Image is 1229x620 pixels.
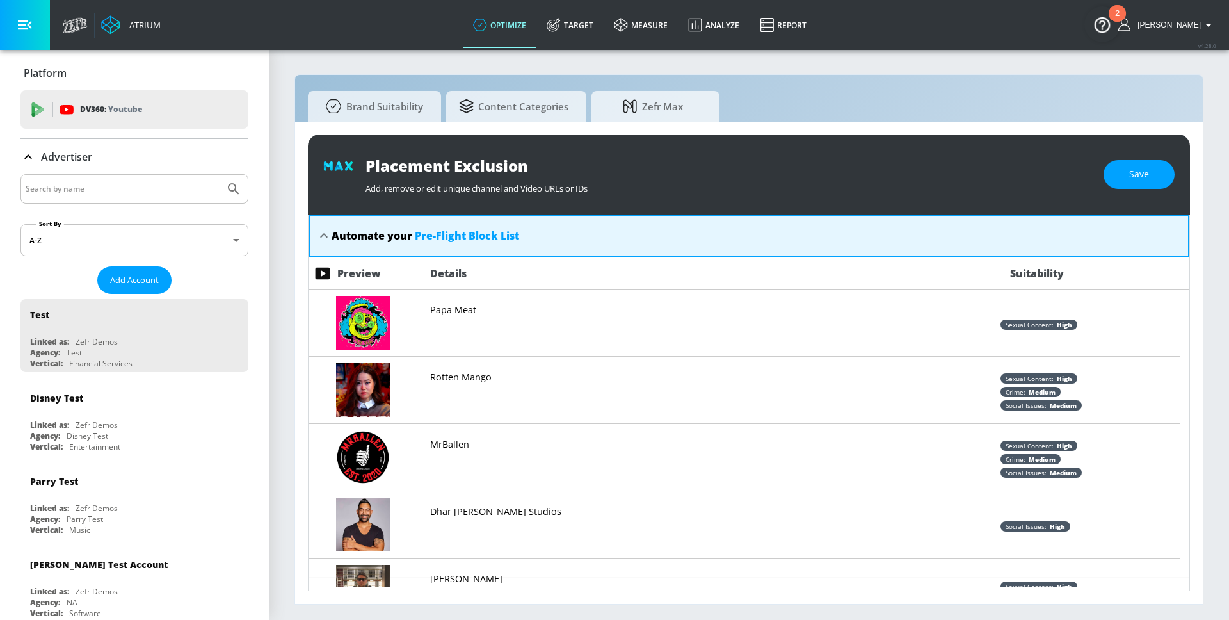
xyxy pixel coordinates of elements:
[67,514,103,525] div: Parry Test
[20,299,248,372] div: TestLinked as:Zefr DemosAgency:TestVertical:Financial Services
[1054,320,1072,329] span: high
[336,363,390,417] img: UC0JJtK3m8pwy6rVgnBz47Rw
[459,91,568,122] span: Content Categories
[337,266,381,281] span: Preview
[1198,42,1216,49] span: v 4.28.0
[336,565,390,619] img: UC5AQEUAwCh1sGDvkQtkDWUQ
[1025,387,1056,396] span: medium
[30,559,168,571] div: [PERSON_NAME] Test Account
[41,150,92,164] p: Advertiser
[1129,167,1149,183] span: Save
[30,358,63,369] div: Vertical:
[430,504,561,518] a: Dhar [PERSON_NAME] Studios
[1054,374,1072,383] span: high
[108,102,142,116] p: Youtube
[415,229,519,243] span: Pre-Flight Block List
[30,420,69,430] div: Linked as:
[1006,441,1054,450] span: Sexual Content :
[1132,20,1201,29] span: login as: michael.walsh@zefr.com
[30,475,78,487] div: Parry Test
[365,155,1091,176] div: Placement Exclusion
[430,573,502,585] p: [PERSON_NAME]
[1054,441,1072,450] span: high
[80,102,142,117] p: DV360:
[1047,522,1065,531] span: high
[309,215,1189,257] div: Automate your Pre-Flight Block List
[430,304,476,316] p: Papa Meat
[67,430,108,441] div: Disney Test
[321,91,423,122] span: Brand Suitability
[1006,374,1054,383] span: Sexual Content :
[36,220,64,228] label: Sort By
[69,608,101,619] div: Software
[69,525,90,535] div: Music
[76,503,118,514] div: Zefr Demos
[365,176,1091,194] div: Add, remove or edit unique channel and Video URLs or IDs
[430,266,467,281] span: Details
[30,347,60,358] div: Agency:
[76,586,118,597] div: Zefr Demos
[124,19,161,31] div: Atrium
[67,597,77,608] div: NA
[69,358,133,369] div: Financial Services
[1010,266,1064,281] span: Suitability
[430,571,502,585] a: [PERSON_NAME]
[30,309,49,321] div: Test
[1084,6,1120,42] button: Open Resource Center, 2 new notifications
[20,55,248,91] div: Platform
[332,229,519,243] div: Automate your
[26,181,220,197] input: Search by name
[430,370,492,384] a: Rotten Mango
[1006,522,1047,531] span: Social Issues :
[604,2,678,48] a: measure
[1115,13,1120,30] div: 2
[20,382,248,455] div: Disney TestLinked as:Zefr DemosAgency:Disney TestVertical:Entertainment
[1006,320,1054,329] span: Sexual Content :
[678,2,750,48] a: Analyze
[30,597,60,608] div: Agency:
[1054,582,1072,591] span: high
[30,586,69,597] div: Linked as:
[30,514,60,525] div: Agency:
[1006,468,1047,477] span: Social Issues :
[30,441,63,452] div: Vertical:
[20,466,248,539] div: Parry TestLinked as:Zefr DemosAgency:Parry TestVertical:Music
[750,2,817,48] a: Report
[430,371,492,384] p: Rotten Mango
[20,90,248,129] div: DV360: Youtube
[1047,468,1077,477] span: medium
[20,139,248,175] div: Advertiser
[1006,455,1025,464] span: Crime :
[336,296,390,350] img: UCYF1kiTFCcYPqGTqXKt3JJg
[1118,17,1216,33] button: [PERSON_NAME]
[1006,387,1025,396] span: Crime :
[604,91,702,122] span: Zefr Max
[1006,582,1054,591] span: Sexual Content :
[24,66,67,80] p: Platform
[69,441,120,452] div: Entertainment
[30,608,63,619] div: Vertical:
[536,2,604,48] a: Target
[336,430,390,484] img: UCtPrkXdtCM5DACLufB9jbsA
[1006,401,1047,410] span: Social Issues :
[1025,455,1056,464] span: medium
[430,505,561,518] p: Dhar [PERSON_NAME] Studios
[30,392,83,404] div: Disney Test
[30,525,63,535] div: Vertical:
[430,438,469,451] p: MrBallen
[76,420,118,430] div: Zefr Demos
[1047,401,1077,410] span: medium
[430,302,476,316] a: Papa Meat
[20,224,248,256] div: A-Z
[336,498,390,551] img: UC_hK9fOxyy_TM8FJGXIyG8Q
[110,273,159,288] span: Add Account
[1104,160,1175,189] button: Save
[76,336,118,347] div: Zefr Demos
[30,503,69,514] div: Linked as:
[430,437,469,451] a: MrBallen
[97,266,172,294] button: Add Account
[101,15,161,35] a: Atrium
